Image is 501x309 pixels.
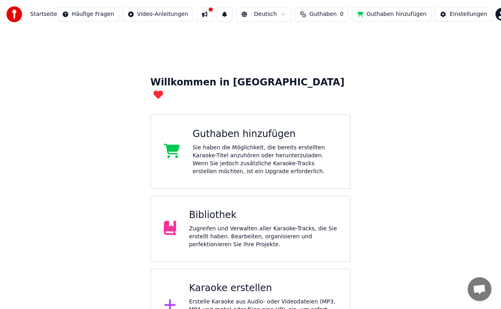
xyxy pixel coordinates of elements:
div: Zugreifen und Verwalten aller Karaoke-Tracks, die Sie erstellt haben. Bearbeiten, organisieren un... [189,225,337,249]
span: 0 [340,10,344,18]
div: Chat öffnen [468,277,491,301]
div: Willkommen in [GEOGRAPHIC_DATA] [150,76,351,102]
button: Guthaben hinzufügen [352,7,432,21]
div: Karaoke erstellen [189,282,337,295]
img: youka [6,6,22,22]
button: Video-Anleitungen [123,7,194,21]
button: Häufige Fragen [57,7,119,21]
span: Guthaben [309,10,337,18]
span: Startseite [30,10,57,18]
div: Einstellungen [449,10,487,18]
div: Bibliothek [189,209,337,222]
div: Sie haben die Möglichkeit, die bereits erstellten Karaoke-Titel anzuhören oder herunterzuladen. W... [192,144,337,176]
button: Guthaben0 [295,7,349,21]
button: Einstellungen [435,7,492,21]
nav: breadcrumb [30,10,57,18]
div: Guthaben hinzufügen [192,128,337,141]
